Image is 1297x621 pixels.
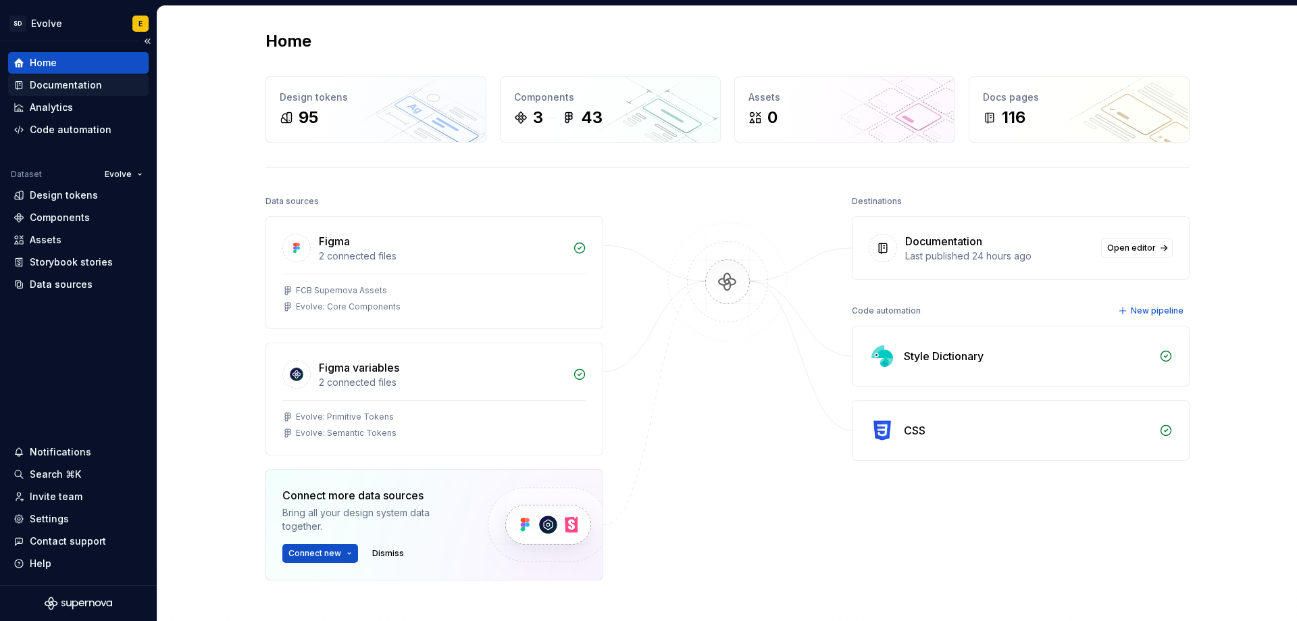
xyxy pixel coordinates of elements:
a: Assets0 [734,76,955,143]
div: Evolve [31,17,62,30]
button: Collapse sidebar [138,32,157,51]
a: Components343 [500,76,721,143]
div: Connect more data sources [282,487,465,503]
div: Destinations [852,192,902,211]
div: CSS [904,422,925,439]
span: Evolve [105,169,132,180]
button: Connect new [282,544,358,563]
div: Evolve: Semantic Tokens [296,428,397,439]
div: Docs pages [983,91,1175,104]
a: Invite team [8,486,149,507]
div: Design tokens [30,189,98,202]
div: Data sources [30,278,93,291]
span: Open editor [1107,243,1156,253]
a: Components [8,207,149,228]
div: Code automation [30,123,111,136]
a: Storybook stories [8,251,149,273]
div: Bring all your design system data together. [282,506,465,533]
div: 3 [533,107,543,128]
div: FCB Supernova Assets [296,285,387,296]
div: Code automation [852,301,921,320]
div: Figma variables [319,359,399,376]
div: Data sources [265,192,319,211]
div: 2 connected files [319,376,565,389]
div: Evolve: Core Components [296,301,401,312]
div: Documentation [905,233,982,249]
a: Design tokens [8,184,149,206]
button: Search ⌘K [8,464,149,485]
button: Contact support [8,530,149,552]
a: Settings [8,508,149,530]
a: Home [8,52,149,74]
div: 116 [1002,107,1025,128]
div: Components [514,91,707,104]
div: Components [30,211,90,224]
button: Dismiss [366,544,410,563]
button: Notifications [8,441,149,463]
a: Design tokens95 [265,76,486,143]
button: Evolve [99,165,149,184]
div: Search ⌘K [30,468,81,481]
div: Help [30,557,51,570]
a: Open editor [1101,239,1173,257]
a: Analytics [8,97,149,118]
div: Last published 24 hours ago [905,249,1093,263]
a: Figma2 connected filesFCB Supernova AssetsEvolve: Core Components [265,216,603,329]
div: Design tokens [280,91,472,104]
div: SD [9,16,26,32]
div: Notifications [30,445,91,459]
div: Storybook stories [30,255,113,269]
a: Figma variables2 connected filesEvolve: Primitive TokensEvolve: Semantic Tokens [265,343,603,455]
div: Settings [30,512,69,526]
div: 0 [767,107,778,128]
a: Data sources [8,274,149,295]
span: Connect new [288,548,341,559]
div: Evolve: Primitive Tokens [296,412,394,422]
span: New pipeline [1131,305,1184,316]
div: 2 connected files [319,249,565,263]
div: 95 [299,107,318,128]
div: Style Dictionary [904,348,984,364]
a: Documentation [8,74,149,96]
button: SDEvolveE [3,9,154,38]
div: Documentation [30,78,102,92]
a: Docs pages116 [969,76,1190,143]
div: 43 [581,107,603,128]
div: Invite team [30,490,82,503]
a: Assets [8,229,149,251]
div: Analytics [30,101,73,114]
svg: Supernova Logo [45,597,112,610]
div: Assets [748,91,941,104]
div: Home [30,56,57,70]
button: Help [8,553,149,574]
div: E [138,18,143,29]
div: Assets [30,233,61,247]
div: Figma [319,233,350,249]
div: Dataset [11,169,42,180]
button: New pipeline [1114,301,1190,320]
div: Contact support [30,535,106,548]
span: Dismiss [372,548,404,559]
a: Code automation [8,119,149,141]
h2: Home [265,30,311,52]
